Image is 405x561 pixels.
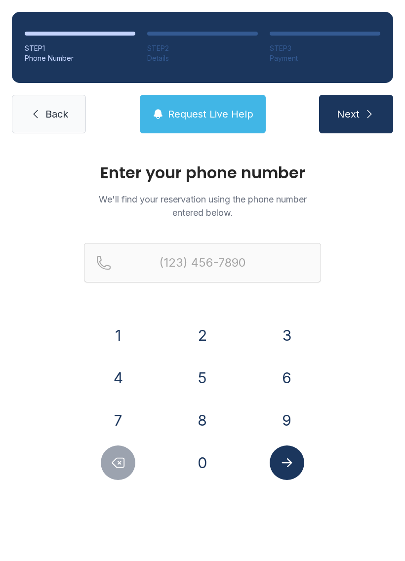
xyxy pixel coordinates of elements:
[147,53,258,63] div: Details
[270,43,380,53] div: STEP 3
[185,361,220,395] button: 5
[337,107,360,121] span: Next
[168,107,253,121] span: Request Live Help
[84,243,321,282] input: Reservation phone number
[185,445,220,480] button: 0
[84,165,321,181] h1: Enter your phone number
[270,318,304,353] button: 3
[185,403,220,438] button: 8
[101,403,135,438] button: 7
[270,445,304,480] button: Submit lookup form
[25,53,135,63] div: Phone Number
[147,43,258,53] div: STEP 2
[101,445,135,480] button: Delete number
[25,43,135,53] div: STEP 1
[101,361,135,395] button: 4
[45,107,68,121] span: Back
[84,193,321,219] p: We'll find your reservation using the phone number entered below.
[270,403,304,438] button: 9
[185,318,220,353] button: 2
[101,318,135,353] button: 1
[270,361,304,395] button: 6
[270,53,380,63] div: Payment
